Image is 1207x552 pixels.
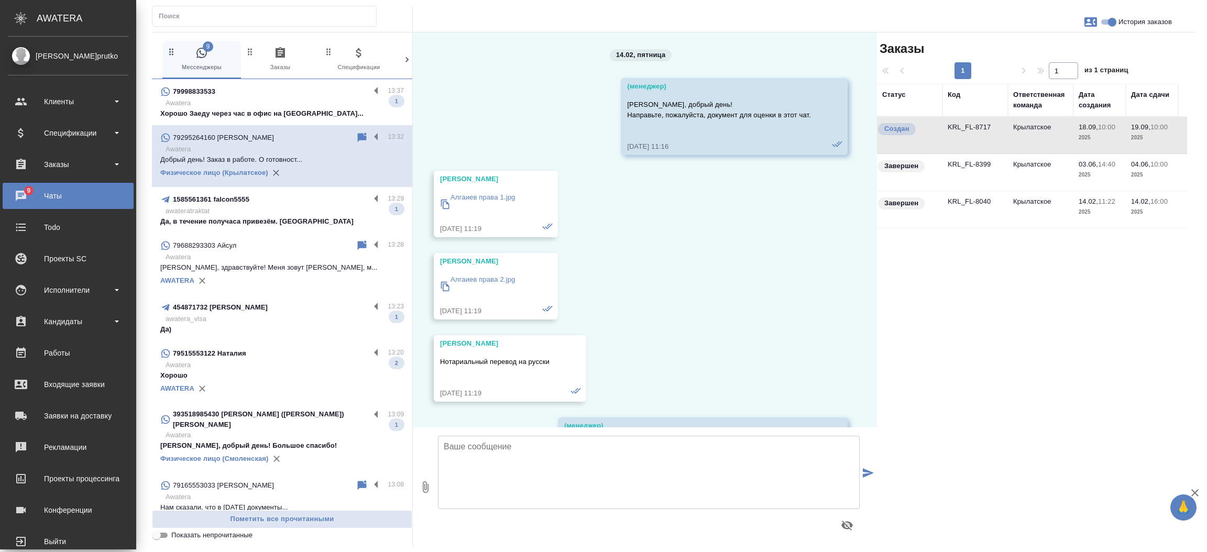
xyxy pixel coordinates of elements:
[3,246,134,272] a: Проекты SC
[159,9,376,24] input: Поиск
[8,502,128,518] div: Конференции
[3,497,134,523] a: Конференции
[564,421,811,431] div: (менеджер)
[160,370,404,381] p: Хорошо
[8,94,128,109] div: Клиенты
[388,131,404,142] p: 13:32
[152,187,412,233] div: 1585561361 falcon555513:29awateratraktatДа, в течение получаса привезём. [GEOGRAPHIC_DATA]1
[160,108,404,119] p: Хорошо Заеду через час в офис на [GEOGRAPHIC_DATA]...
[8,471,128,487] div: Проекты процессинга
[1008,117,1073,153] td: Крылатское
[152,341,412,403] div: 79515553122 Наталия13:20AwateraХорошо2AWATERA
[3,214,134,240] a: Todo
[1131,197,1150,205] p: 14.02,
[194,381,210,396] button: Удалить привязку
[1008,154,1073,191] td: Крылатское
[1079,207,1121,217] p: 2025
[8,345,128,361] div: Работы
[173,133,274,143] p: 79295264160 [PERSON_NAME]
[1131,160,1150,168] p: 04.06,
[8,534,128,549] div: Выйти
[160,169,268,176] a: Физическое лицо (Крылатское)
[269,451,284,467] button: Удалить привязку
[1079,90,1121,111] div: Дата создания
[152,403,412,473] div: 393518985430 [PERSON_NAME] ([PERSON_NAME]) [PERSON_NAME]13:09Awatera[PERSON_NAME], добрый день! Б...
[1079,197,1098,205] p: 14.02,
[389,419,404,430] span: 1
[152,295,412,341] div: 454871732 [PERSON_NAME]13:23awatera_visaДа)1
[3,371,134,398] a: Входящие заявки
[173,348,246,359] p: 79515553122 Наталия
[166,492,404,502] p: Awatera
[8,50,128,62] div: [PERSON_NAME]prutko
[160,324,404,335] p: Да)
[1079,123,1098,131] p: 18.09,
[1150,160,1168,168] p: 10:00
[627,81,811,92] div: (менеджер)
[1131,170,1173,180] p: 2025
[1079,160,1098,168] p: 03.06,
[440,190,521,218] a: Алгаиев права 1.jpg
[1098,197,1115,205] p: 11:22
[440,256,521,267] div: [PERSON_NAME]
[389,358,404,368] span: 2
[389,312,404,322] span: 1
[160,216,404,227] p: Да, в течение получаса привезём. [GEOGRAPHIC_DATA]
[877,40,924,57] span: Заказы
[160,455,269,462] a: Физическое лицо (Смоленская)
[440,272,521,301] a: Алгаиев права 2.jpg
[877,196,937,211] div: Выставляет КМ при направлении счета или после выполнения всех работ/сдачи заказа клиенту. Окончат...
[1078,9,1103,35] button: Заявки
[884,161,918,171] p: Завершен
[1131,207,1173,217] p: 2025
[835,513,860,538] button: Предпросмотр
[388,85,404,96] p: 13:37
[388,301,404,312] p: 13:23
[152,510,412,528] button: Пометить все прочитанными
[160,384,194,392] a: AWATERA
[37,8,136,29] div: AWATERA
[882,90,906,100] div: Статус
[3,183,134,209] a: 9Чаты
[1084,64,1128,79] span: из 1 страниц
[440,338,550,349] div: [PERSON_NAME]
[160,502,404,513] p: Нам сказали, что в [DATE] документы...
[627,100,811,120] p: [PERSON_NAME], добрый день! Направьте, пожалуйста, документ для оценки в этот чат.
[1131,133,1173,143] p: 2025
[173,480,274,491] p: 79165553033 [PERSON_NAME]
[451,274,515,285] p: Алгаиев права 2.jpg
[942,191,1008,228] td: KRL_FL-8040
[388,239,404,250] p: 13:28
[1150,123,1168,131] p: 10:00
[616,50,666,60] p: 14.02, пятница
[1170,494,1197,521] button: 🙏
[1079,170,1121,180] p: 2025
[171,530,253,540] span: Показать непрочитанные
[8,125,128,141] div: Спецификации
[1098,160,1115,168] p: 14:40
[160,154,404,165] p: Добрый день! Заказ в работе. О готовност...
[166,206,404,216] p: awateratraktat
[440,306,521,316] div: [DATE] 11:19
[3,403,134,429] a: Заявки на доставку
[268,165,284,181] button: Удалить привязку
[194,273,210,289] button: Удалить привязку
[160,440,404,451] p: [PERSON_NAME], добрый день! Большое спасибо!
[8,251,128,267] div: Проекты SC
[356,131,368,144] div: Пометить непрочитанным
[884,198,918,208] p: Завершен
[388,193,404,204] p: 13:29
[356,239,368,252] div: Пометить непрочитанным
[166,144,404,154] p: Awatera
[3,466,134,492] a: Проекты процессинга
[389,96,404,106] span: 1
[166,252,404,262] p: Awatera
[388,347,404,358] p: 13:20
[152,125,412,187] div: 79295264160 [PERSON_NAME]13:32AwateraДобрый день! Заказ в работе. О готовност...Физическое лицо (...
[388,409,404,419] p: 13:09
[324,47,334,57] svg: Зажми и перетащи, чтобы поменять порядок вкладок
[440,357,550,367] p: Нотариальный перевод на русски
[160,262,404,273] p: [PERSON_NAME], здравствуйте! Меня зовут [PERSON_NAME], м...
[8,157,128,172] div: Заказы
[324,47,394,72] span: Спецификации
